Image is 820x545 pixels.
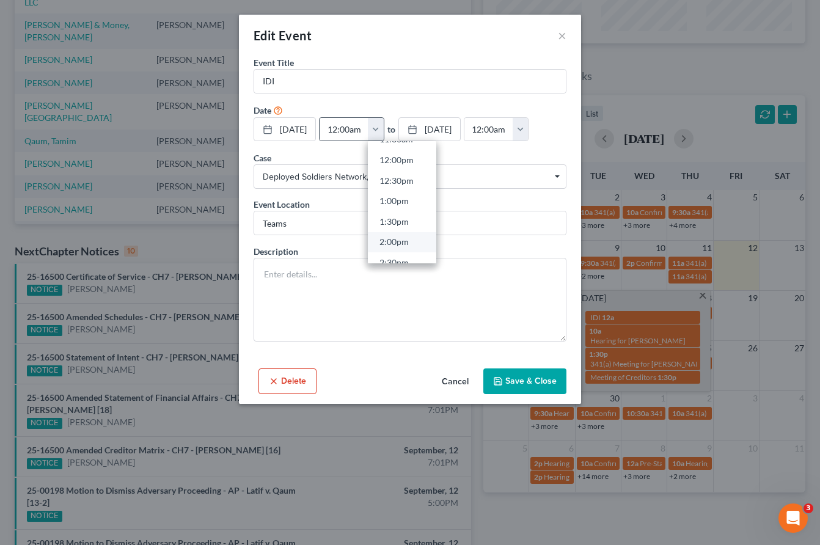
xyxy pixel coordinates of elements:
a: 1:30pm [368,211,436,232]
span: Event Title [254,57,294,68]
a: 12:30pm [368,170,436,191]
button: Save & Close [483,368,566,394]
button: Cancel [432,370,478,394]
label: Event Location [254,198,310,211]
input: -- : -- [320,118,368,141]
a: [DATE] [399,118,460,141]
button: × [558,28,566,43]
input: Enter event name... [254,70,566,93]
span: Edit Event [254,28,312,43]
label: to [387,123,395,136]
label: Date [254,104,271,117]
a: 2:00pm [368,232,436,252]
a: 12:00pm [368,150,436,170]
label: Case [254,152,271,164]
input: Enter location... [254,211,566,235]
span: 3 [804,503,813,513]
button: Delete [258,368,317,394]
a: 2:30pm [368,252,436,273]
span: Deployed Soldiers Network, LLC [263,170,557,183]
label: Description [254,245,298,258]
a: 1:00pm [368,191,436,211]
span: Select box activate [254,164,566,189]
iframe: Intercom live chat [778,503,808,533]
input: -- : -- [464,118,513,141]
a: [DATE] [254,118,315,141]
